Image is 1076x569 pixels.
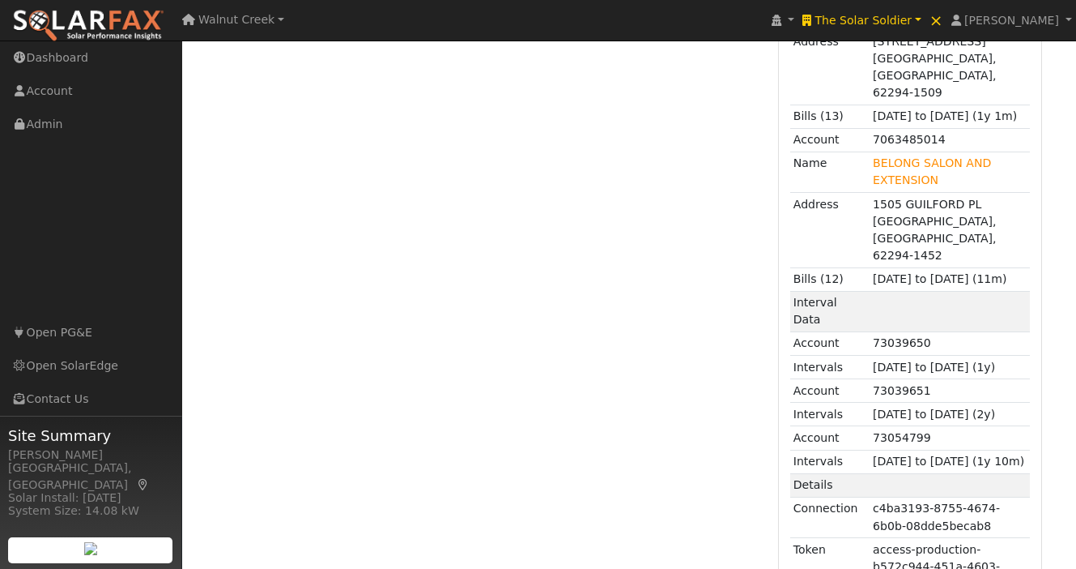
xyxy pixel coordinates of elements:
[84,542,97,555] img: retrieve
[790,403,870,426] td: Intervals
[136,478,151,491] a: Map
[870,193,1031,267] td: 1505 GUILFORD PL [GEOGRAPHIC_DATA], [GEOGRAPHIC_DATA], 62294-1452
[790,267,870,291] td: Bills (12)
[790,128,870,152] td: Account
[870,426,1031,450] td: 73054799
[870,152,1031,192] td: BELONG SALON AND EXTENSION
[790,450,870,473] td: Intervals
[870,267,1031,291] td: [DATE] to [DATE] (11m)
[8,447,173,464] div: [PERSON_NAME]
[790,291,870,332] td: Interval Data
[8,425,173,447] span: Site Summary
[790,379,870,403] td: Account
[790,30,870,105] td: Address
[790,497,870,537] td: Connection
[870,128,1031,152] td: 7063485014
[790,152,870,192] td: Name
[12,9,164,43] img: SolarFax
[790,105,870,128] td: Bills (13)
[8,503,173,520] div: System Size: 14.08 kW
[8,460,173,494] div: [GEOGRAPHIC_DATA], [GEOGRAPHIC_DATA]
[929,11,943,30] span: ×
[870,379,1031,403] td: 73039651
[870,30,1031,105] td: [STREET_ADDRESS] [GEOGRAPHIC_DATA], [GEOGRAPHIC_DATA], 62294-1509
[870,105,1031,128] td: [DATE] to [DATE] (1y 1m)
[964,14,1059,27] span: [PERSON_NAME]
[790,193,870,267] td: Address
[870,403,1031,426] td: [DATE] to [DATE] (2y)
[814,14,912,27] span: The Solar Soldier
[8,490,173,507] div: Solar Install: [DATE]
[198,13,274,26] span: Walnut Creek
[870,450,1031,473] td: [DATE] to [DATE] (1y 10m)
[790,426,870,450] td: Account
[870,332,1031,355] td: 73039650
[870,497,1031,537] td: c4ba3193-8755-4674-6b0b-08dde5becab8
[790,332,870,355] td: Account
[790,473,870,497] td: Details
[870,356,1031,379] td: [DATE] to [DATE] (1y)
[790,356,870,379] td: Intervals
